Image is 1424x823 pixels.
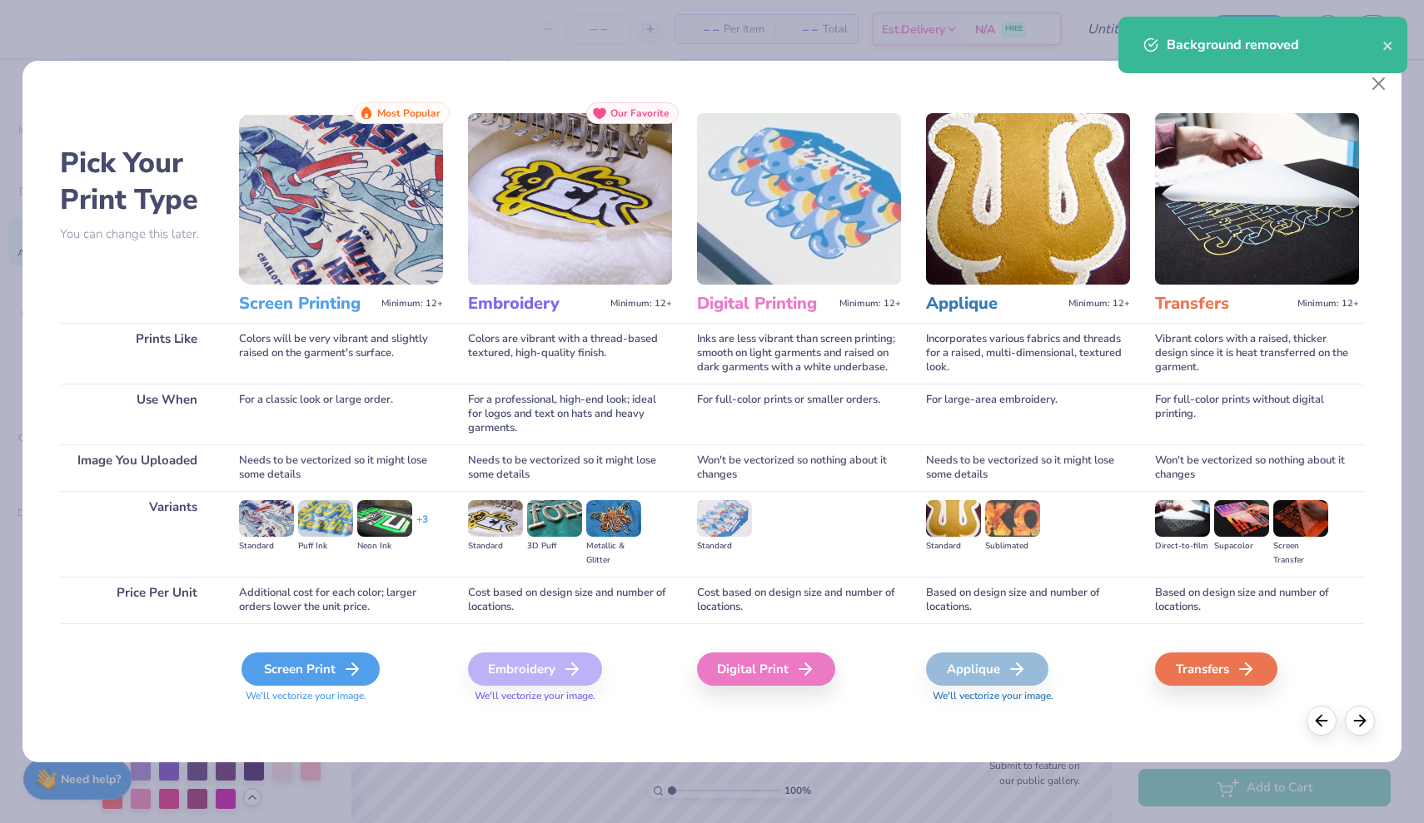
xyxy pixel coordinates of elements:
[377,107,441,119] span: Most Popular
[610,107,670,119] span: Our Favorite
[1382,35,1394,55] button: close
[926,384,1130,444] div: For large-area embroidery.
[697,384,901,444] div: For full-color prints or smaller orders.
[926,652,1048,686] div: Applique
[1273,539,1328,568] div: Screen Transfer
[468,577,672,623] div: Cost based on design size and number of locations.
[1214,500,1269,537] img: Supacolor
[468,113,672,285] img: Embroidery
[239,323,443,384] div: Colors will be very vibrant and slightly raised on the garment's surface.
[241,652,380,686] div: Screen Print
[239,444,443,491] div: Needs to be vectorized so it might lose some details
[239,293,375,315] h3: Screen Printing
[697,500,752,537] img: Standard
[985,500,1040,537] img: Sublimated
[1297,298,1359,310] span: Minimum: 12+
[697,577,901,623] div: Cost based on design size and number of locations.
[1155,539,1210,553] div: Direct-to-film
[60,444,214,491] div: Image You Uploaded
[298,500,353,537] img: Puff Ink
[381,298,443,310] span: Minimum: 12+
[697,113,901,285] img: Digital Printing
[1155,577,1359,623] div: Based on design size and number of locations.
[527,539,582,553] div: 3D Puff
[468,539,523,553] div: Standard
[1155,293,1291,315] h3: Transfers
[468,652,602,686] div: Embroidery
[697,539,752,553] div: Standard
[468,384,672,444] div: For a professional, high-end look; ideal for logos and text on hats and heavy garments.
[926,323,1130,384] div: Incorporates various fabrics and threads for a raised, multi-dimensional, textured look.
[357,539,412,553] div: Neon Ink
[298,539,353,553] div: Puff Ink
[697,293,833,315] h3: Digital Printing
[610,298,672,310] span: Minimum: 12+
[1155,500,1210,537] img: Direct-to-film
[839,298,901,310] span: Minimum: 12+
[697,323,901,384] div: Inks are less vibrant than screen printing; smooth on light garments and raised on dark garments ...
[1273,500,1328,537] img: Screen Transfer
[239,500,294,537] img: Standard
[1155,323,1359,384] div: Vibrant colors with a raised, thicker design since it is heat transferred on the garment.
[926,113,1130,285] img: Applique
[357,500,412,537] img: Neon Ink
[468,500,523,537] img: Standard
[926,539,981,553] div: Standard
[527,500,582,537] img: 3D Puff
[468,293,604,315] h3: Embroidery
[60,384,214,444] div: Use When
[468,323,672,384] div: Colors are vibrant with a thread-based textured, high-quality finish.
[60,491,214,577] div: Variants
[926,577,1130,623] div: Based on design size and number of locations.
[697,652,835,686] div: Digital Print
[1214,539,1269,553] div: Supacolor
[60,323,214,384] div: Prints Like
[926,689,1130,703] span: We'll vectorize your image.
[60,577,214,623] div: Price Per Unit
[1155,652,1277,686] div: Transfers
[416,513,428,541] div: + 3
[60,227,214,241] p: You can change this later.
[1155,444,1359,491] div: Won't be vectorized so nothing about it changes
[926,444,1130,491] div: Needs to be vectorized so it might lose some details
[985,539,1040,553] div: Sublimated
[239,113,443,285] img: Screen Printing
[60,145,214,218] h2: Pick Your Print Type
[239,384,443,444] div: For a classic look or large order.
[926,293,1062,315] h3: Applique
[1155,113,1359,285] img: Transfers
[239,577,443,623] div: Additional cost for each color; larger orders lower the unit price.
[586,500,641,537] img: Metallic & Glitter
[697,444,901,491] div: Won't be vectorized so nothing about it changes
[468,444,672,491] div: Needs to be vectorized so it might lose some details
[586,539,641,568] div: Metallic & Glitter
[1155,384,1359,444] div: For full-color prints without digital printing.
[926,500,981,537] img: Standard
[1068,298,1130,310] span: Minimum: 12+
[239,689,443,703] span: We'll vectorize your image.
[1167,35,1382,55] div: Background removed
[468,689,672,703] span: We'll vectorize your image.
[239,539,294,553] div: Standard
